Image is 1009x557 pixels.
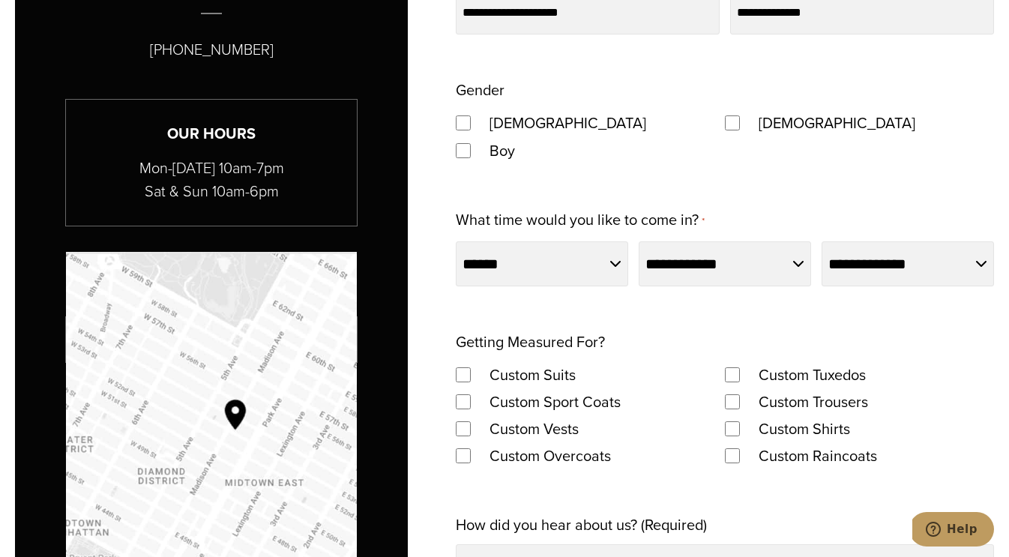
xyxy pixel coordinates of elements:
[475,442,626,469] label: Custom Overcoats
[744,388,883,415] label: Custom Trousers
[456,511,707,538] label: How did you hear about us? (Required)
[744,361,881,388] label: Custom Tuxedos
[66,122,357,145] h3: Our Hours
[475,109,661,136] label: [DEMOGRAPHIC_DATA]
[456,328,605,355] legend: Getting Measured For?
[150,37,274,61] p: [PHONE_NUMBER]
[912,512,994,550] iframe: Opens a widget where you can chat to one of our agents
[66,157,357,203] p: Mon-[DATE] 10am-7pm Sat & Sun 10am-6pm
[456,76,504,103] legend: Gender
[744,442,892,469] label: Custom Raincoats
[744,109,930,136] label: [DEMOGRAPHIC_DATA]
[744,415,865,442] label: Custom Shirts
[475,415,594,442] label: Custom Vests
[475,388,636,415] label: Custom Sport Coats
[475,137,530,164] label: Boy
[456,206,704,235] label: What time would you like to come in?
[475,361,591,388] label: Custom Suits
